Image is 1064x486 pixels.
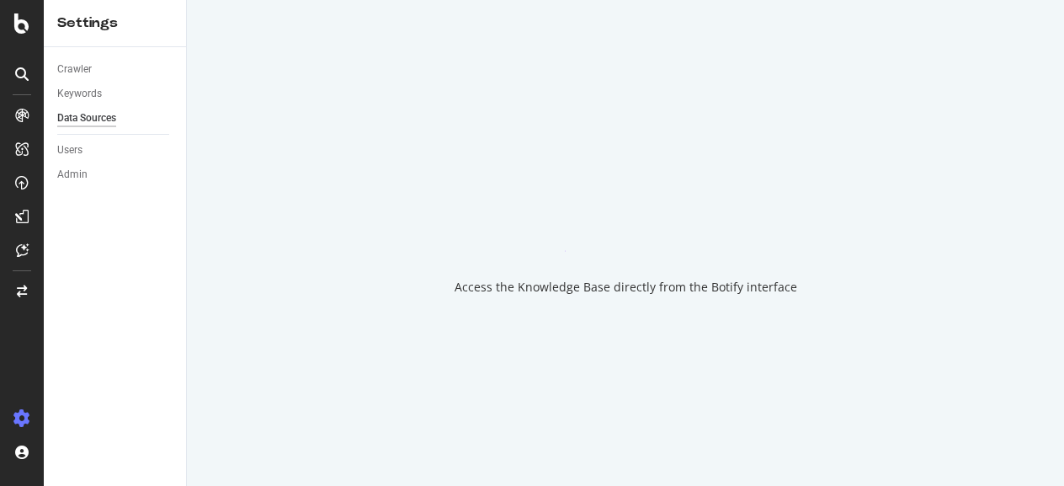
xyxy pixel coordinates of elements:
a: Admin [57,166,174,184]
a: Crawler [57,61,174,78]
div: Admin [57,166,88,184]
div: Access the Knowledge Base directly from the Botify interface [455,279,797,296]
div: Crawler [57,61,92,78]
a: Users [57,142,174,159]
div: Keywords [57,85,102,103]
div: Settings [57,13,173,33]
a: Data Sources [57,109,174,127]
a: Keywords [57,85,174,103]
div: animation [565,191,686,252]
div: Data Sources [57,109,116,127]
div: Users [57,142,82,159]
